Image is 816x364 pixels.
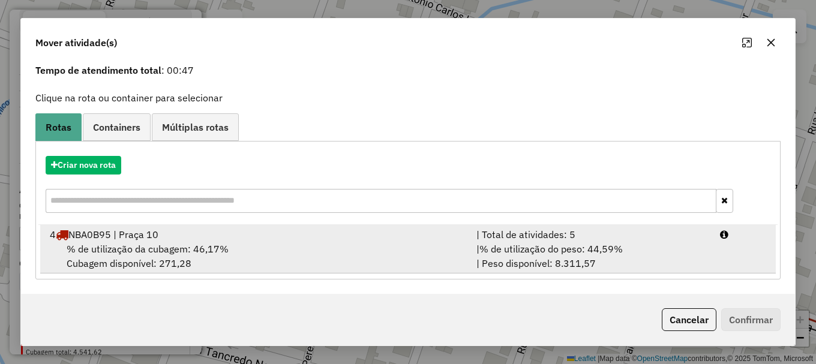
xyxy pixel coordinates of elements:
[469,242,713,270] div: | | Peso disponível: 8.311,57
[46,156,121,175] button: Criar nova rota
[662,308,716,331] button: Cancelar
[93,122,140,132] span: Containers
[162,122,229,132] span: Múltiplas rotas
[737,33,757,52] button: Maximize
[35,91,223,105] label: Clique na rota ou container para selecionar
[46,122,71,132] span: Rotas
[479,243,623,255] span: % de utilização do peso: 44,59%
[35,35,117,50] span: Mover atividade(s)
[28,63,788,77] span: : 00:47
[67,243,229,255] span: % de utilização da cubagem: 46,17%
[43,242,469,270] div: Cubagem disponível: 271,28
[720,230,728,239] i: Porcentagens após mover as atividades: Cubagem: 53,58% Peso: 52,02%
[43,227,469,242] div: 4 NBA0B95 | Praça 10
[35,64,161,76] strong: Tempo de atendimento total
[469,227,713,242] div: | Total de atividades: 5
